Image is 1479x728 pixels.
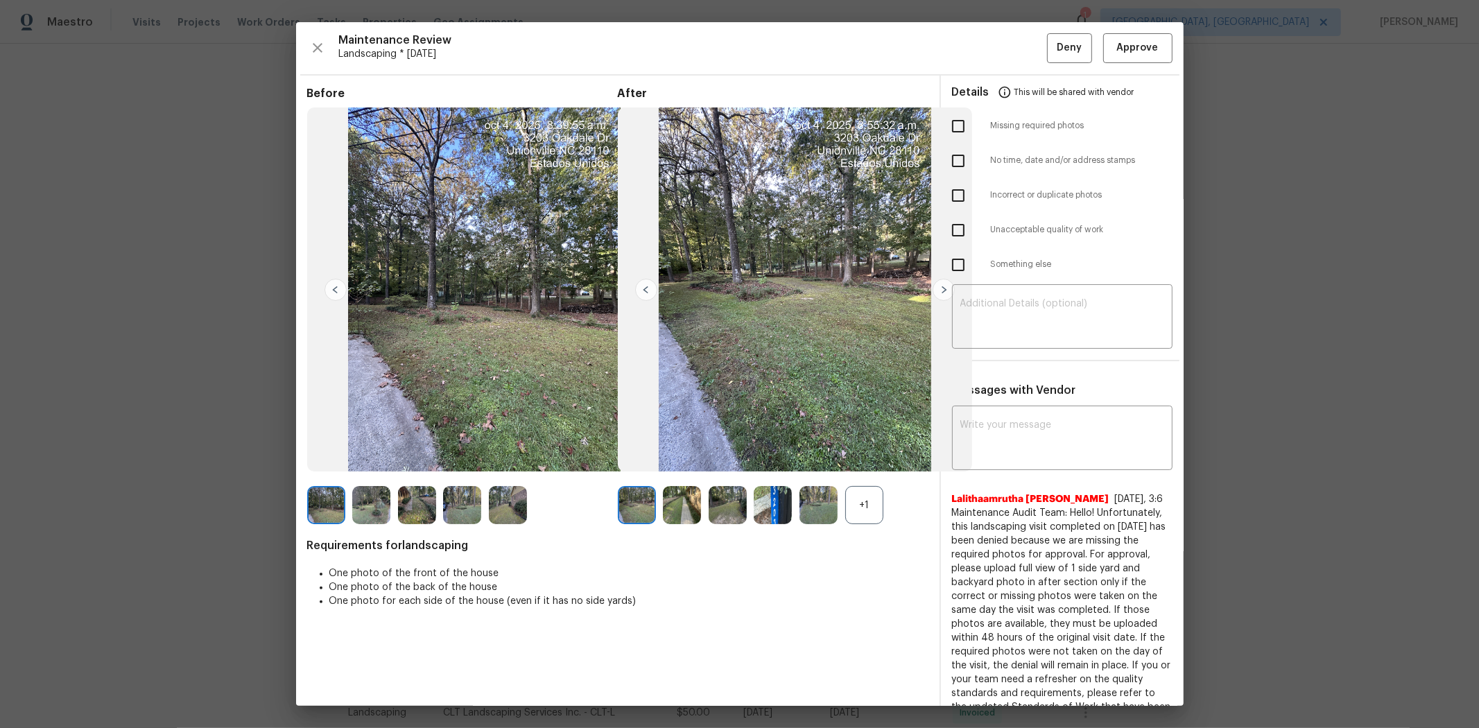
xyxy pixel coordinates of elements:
[329,594,928,608] li: One photo for each side of the house (even if it has no side yards)
[1057,40,1082,57] span: Deny
[1115,494,1164,504] span: [DATE], 3:6
[339,47,1047,61] span: Landscaping * [DATE]
[991,155,1173,166] span: No time, date and/or address stamps
[329,580,928,594] li: One photo of the back of the house
[991,259,1173,270] span: Something else
[941,248,1184,282] div: Something else
[1047,33,1092,63] button: Deny
[941,178,1184,213] div: Incorrect or duplicate photos
[618,87,928,101] span: After
[933,279,955,301] img: right-chevron-button-url
[941,213,1184,248] div: Unacceptable quality of work
[952,492,1109,506] span: Lalithaamrutha [PERSON_NAME]
[307,539,928,553] span: Requirements for landscaping
[1117,40,1159,57] span: Approve
[941,109,1184,144] div: Missing required photos
[325,279,347,301] img: left-chevron-button-url
[339,33,1047,47] span: Maintenance Review
[329,566,928,580] li: One photo of the front of the house
[952,76,989,109] span: Details
[1014,76,1134,109] span: This will be shared with vendor
[635,279,657,301] img: left-chevron-button-url
[991,189,1173,201] span: Incorrect or duplicate photos
[952,385,1076,396] span: Messages with Vendor
[941,144,1184,178] div: No time, date and/or address stamps
[1103,33,1173,63] button: Approve
[991,120,1173,132] span: Missing required photos
[952,506,1173,728] span: Maintenance Audit Team: Hello! Unfortunately, this landscaping visit completed on [DATE] has been...
[991,224,1173,236] span: Unacceptable quality of work
[307,87,618,101] span: Before
[845,486,883,524] div: +1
